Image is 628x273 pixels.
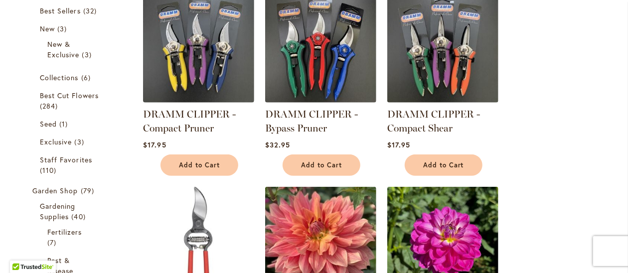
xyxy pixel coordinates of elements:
a: Staff Favorites [40,154,103,175]
span: Staff Favorites [40,155,92,164]
span: Gardening Supplies [40,201,75,221]
a: Fertilizers [47,227,96,248]
span: Best Cut Flowers [40,91,99,100]
span: 1 [59,119,70,129]
span: Best Sellers [40,6,81,15]
span: 110 [40,165,59,175]
button: Add to Cart [160,154,238,176]
span: 32 [83,5,99,16]
iframe: Launch Accessibility Center [7,238,35,266]
span: Exclusive [40,137,72,146]
a: Exclusive [40,136,103,147]
span: $32.95 [265,140,290,149]
span: 3 [75,136,87,147]
button: Add to Cart [405,154,482,176]
span: 6 [81,72,93,83]
span: Seed [40,119,57,129]
span: 79 [81,185,97,196]
span: New & Exclusive [47,39,79,59]
span: Garden Shop [32,186,78,195]
span: 3 [82,49,94,60]
a: New [40,23,103,34]
span: Collections [40,73,79,82]
a: DRAMM CLIPPER - Bypass Pruner [265,108,358,134]
span: Add to Cart [179,161,220,169]
span: New [40,24,55,33]
a: Best Sellers [40,5,103,16]
span: Fertilizers [47,227,82,237]
a: Collections [40,72,103,83]
a: DRAMM CLIPPER - Compact Pruner [143,108,236,134]
a: DRAMM CLIPPER - Compact Shear [387,108,480,134]
span: 3 [57,23,69,34]
span: $17.95 [387,140,410,149]
a: Seed [40,119,103,129]
a: DRAMM CLIPPER - Compact Pruner [143,95,254,105]
a: DRAMM CLIPPER - Bypass Pruner [265,95,376,105]
a: Garden Shop [32,185,111,196]
a: Best Cut Flowers [40,90,103,111]
a: New &amp; Exclusive [47,39,96,60]
span: 40 [71,211,88,222]
span: 7 [47,237,59,248]
a: Gardening Supplies [40,201,103,222]
a: DRAMM CLIPPER - Compact Shear [387,95,498,105]
span: $17.95 [143,140,166,149]
span: 284 [40,101,60,111]
button: Add to Cart [283,154,360,176]
span: Add to Cart [301,161,342,169]
span: Add to Cart [423,161,464,169]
